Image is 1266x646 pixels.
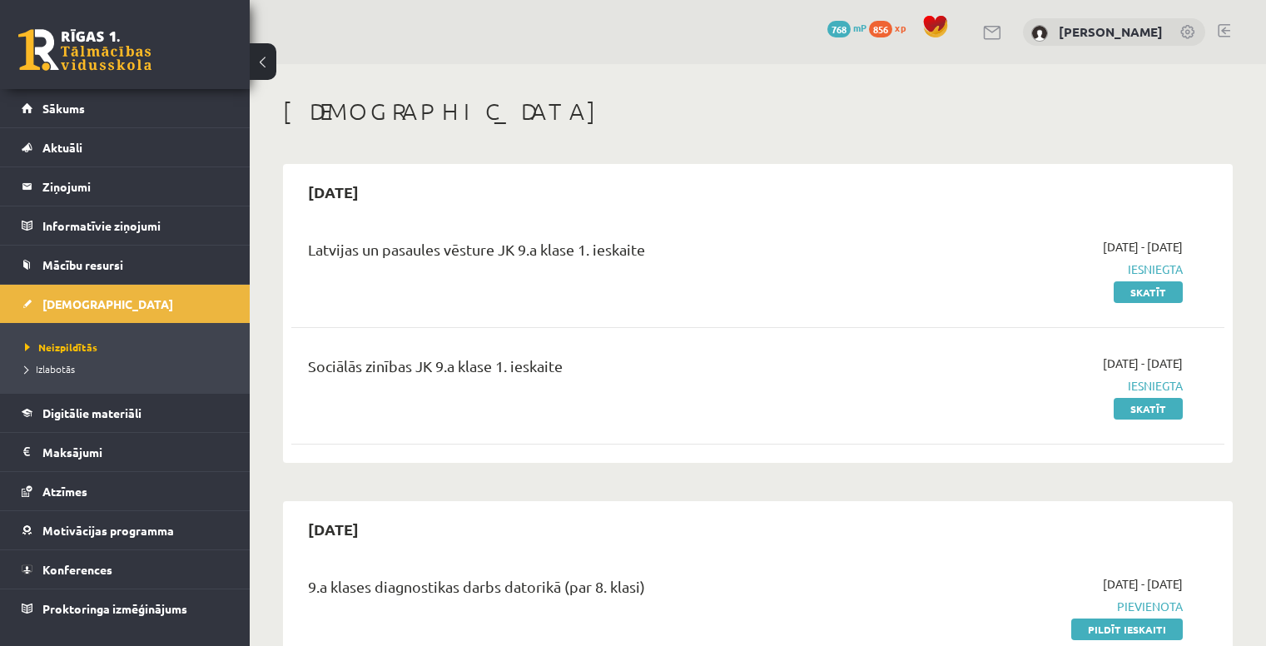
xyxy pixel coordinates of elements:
[22,472,229,510] a: Atzīmes
[42,433,229,471] legend: Maksājumi
[42,296,173,311] span: [DEMOGRAPHIC_DATA]
[291,509,375,549] h2: [DATE]
[827,21,851,37] span: 768
[42,484,87,499] span: Atzīmes
[22,285,229,323] a: [DEMOGRAPHIC_DATA]
[42,405,141,420] span: Digitālie materiāli
[22,206,229,245] a: Informatīvie ziņojumi
[908,261,1183,278] span: Iesniegta
[1071,619,1183,640] a: Pildīt ieskaiti
[308,238,883,269] div: Latvijas un pasaules vēsture JK 9.a klase 1. ieskaite
[22,589,229,628] a: Proktoringa izmēģinājums
[308,575,883,606] div: 9.a klases diagnostikas darbs datorikā (par 8. klasi)
[895,21,906,34] span: xp
[827,21,866,34] a: 768 mP
[869,21,914,34] a: 856 xp
[291,172,375,211] h2: [DATE]
[22,433,229,471] a: Maksājumi
[908,377,1183,395] span: Iesniegta
[42,257,123,272] span: Mācību resursi
[42,601,187,616] span: Proktoringa izmēģinājums
[42,101,85,116] span: Sākums
[42,562,112,577] span: Konferences
[869,21,892,37] span: 856
[25,340,97,354] span: Neizpildītās
[25,361,233,376] a: Izlabotās
[25,362,75,375] span: Izlabotās
[22,394,229,432] a: Digitālie materiāli
[1103,575,1183,593] span: [DATE] - [DATE]
[25,340,233,355] a: Neizpildītās
[42,523,174,538] span: Motivācijas programma
[22,167,229,206] a: Ziņojumi
[1114,398,1183,420] a: Skatīt
[1114,281,1183,303] a: Skatīt
[1059,23,1163,40] a: [PERSON_NAME]
[22,511,229,549] a: Motivācijas programma
[22,128,229,166] a: Aktuāli
[22,550,229,589] a: Konferences
[908,598,1183,615] span: Pievienota
[308,355,883,385] div: Sociālās zinības JK 9.a klase 1. ieskaite
[18,29,151,71] a: Rīgas 1. Tālmācības vidusskola
[1031,25,1048,42] img: Viktorija Kuzņecova
[22,89,229,127] a: Sākums
[283,97,1233,126] h1: [DEMOGRAPHIC_DATA]
[1103,355,1183,372] span: [DATE] - [DATE]
[42,206,229,245] legend: Informatīvie ziņojumi
[42,167,229,206] legend: Ziņojumi
[1103,238,1183,256] span: [DATE] - [DATE]
[22,246,229,284] a: Mācību resursi
[42,140,82,155] span: Aktuāli
[853,21,866,34] span: mP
